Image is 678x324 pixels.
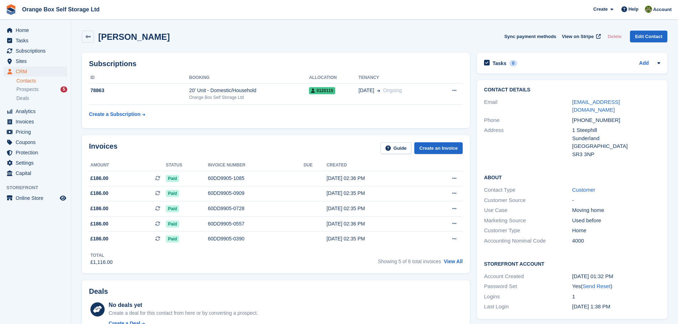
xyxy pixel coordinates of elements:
div: Phone [484,116,572,124]
span: [DATE] [358,87,374,94]
th: ID [89,72,189,84]
span: Settings [16,158,58,168]
div: Password Set [484,282,572,291]
a: menu [4,67,67,76]
time: 2025-03-25 13:38:59 UTC [572,303,610,309]
div: 5 [61,86,67,92]
span: Deals [16,95,29,102]
a: Preview store [59,194,67,202]
span: Analytics [16,106,58,116]
span: ( ) [581,283,612,289]
div: Create a deal for this contact from here or by converting a prospect. [109,309,258,317]
a: menu [4,106,67,116]
a: Customer [572,187,595,193]
th: Due [304,160,327,171]
button: Delete [605,31,624,42]
span: Storefront [6,184,71,191]
a: menu [4,158,67,168]
th: Invoice number [208,160,304,171]
div: Create a Subscription [89,111,141,118]
img: stora-icon-8386f47178a22dfd0bd8f6a31ec36ba5ce8667c1dd55bd0f319d3a0aa187defe.svg [6,4,16,15]
div: 20' Unit - Domestic/Household [189,87,309,94]
span: Invoices [16,117,58,127]
div: 4000 [572,237,660,245]
span: Pricing [16,127,58,137]
h2: Contact Details [484,87,660,93]
div: 60DD9905-0557 [208,220,304,228]
th: Status [166,160,208,171]
div: 0 [509,60,517,67]
th: Allocation [309,72,358,84]
a: menu [4,193,67,203]
div: Account Created [484,272,572,281]
div: Sunderland [572,134,660,143]
div: £1,116.00 [90,259,112,266]
div: 60DD9905-0390 [208,235,304,243]
span: Ongoing [383,87,402,93]
span: Home [16,25,58,35]
span: CRM [16,67,58,76]
div: [DATE] 02:35 PM [327,190,425,197]
a: Create an Invoice [414,142,463,154]
div: SR3 3NP [572,150,660,159]
img: Pippa White [645,6,652,13]
span: Coupons [16,137,58,147]
span: Help [629,6,638,13]
h2: Deals [89,287,108,296]
span: Paid [166,175,179,182]
span: £186.00 [90,190,109,197]
span: £186.00 [90,175,109,182]
a: menu [4,168,67,178]
span: Protection [16,148,58,158]
span: Paid [166,205,179,212]
span: Prospects [16,86,38,93]
span: Tasks [16,36,58,46]
th: Booking [189,72,309,84]
span: £186.00 [90,235,109,243]
div: [DATE] 02:35 PM [327,235,425,243]
a: Add [639,59,649,68]
span: Create [593,6,608,13]
div: Accounting Nominal Code [484,237,572,245]
div: [DATE] 02:36 PM [327,220,425,228]
span: View on Stripe [562,33,594,40]
a: menu [4,56,67,66]
div: - [572,196,660,205]
div: 78863 [89,87,189,94]
div: Total [90,252,112,259]
span: Account [653,6,672,13]
div: [GEOGRAPHIC_DATA] [572,142,660,150]
h2: About [484,174,660,181]
div: Customer Source [484,196,572,205]
div: Marketing Source [484,217,572,225]
div: [DATE] 02:36 PM [327,175,425,182]
a: Send Reset [583,283,610,289]
a: Edit Contact [630,31,667,42]
button: Sync payment methods [504,31,556,42]
a: menu [4,148,67,158]
div: 60DD9905-0728 [208,205,304,212]
div: 1 [572,293,660,301]
div: Last Login [484,303,572,311]
div: Yes [572,282,660,291]
div: Orange Box Self Storage Ltd [189,94,309,101]
th: Amount [89,160,166,171]
a: View All [444,259,463,264]
div: Used before [572,217,660,225]
a: menu [4,46,67,56]
span: Paid [166,190,179,197]
div: Use Case [484,206,572,214]
div: Email [484,98,572,114]
div: 1 Steephill [572,126,660,134]
th: Created [327,160,425,171]
a: Contacts [16,78,67,84]
span: 0120115 [309,87,335,94]
span: Subscriptions [16,46,58,56]
div: Address [484,126,572,158]
h2: Invoices [89,142,117,154]
span: Sites [16,56,58,66]
a: menu [4,127,67,137]
span: Showing 5 of 6 total invoices [378,259,441,264]
h2: Storefront Account [484,260,660,267]
div: Moving home [572,206,660,214]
